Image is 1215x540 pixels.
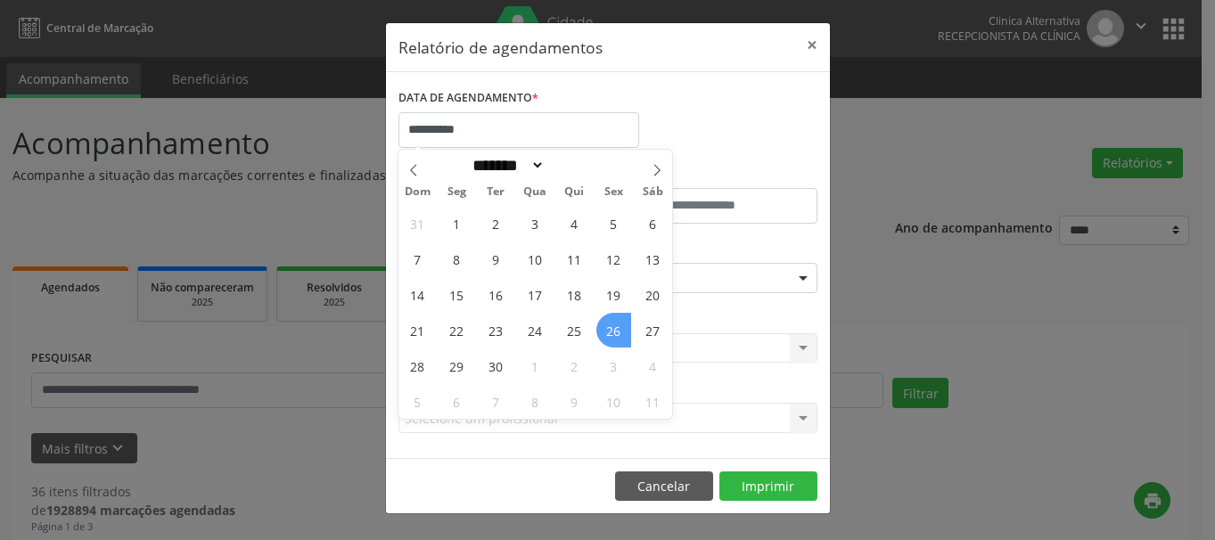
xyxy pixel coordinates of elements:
span: Setembro 20, 2025 [636,277,670,312]
span: Qua [515,186,554,198]
span: Setembro 25, 2025 [557,313,592,348]
span: Setembro 17, 2025 [518,277,553,312]
span: Setembro 12, 2025 [596,241,631,276]
span: Outubro 2, 2025 [557,348,592,383]
span: Outubro 6, 2025 [439,384,474,419]
span: Setembro 2, 2025 [479,206,513,241]
span: Agosto 31, 2025 [400,206,435,241]
span: Setembro 3, 2025 [518,206,553,241]
span: Dom [398,186,438,198]
button: Imprimir [719,471,817,502]
span: Setembro 29, 2025 [439,348,474,383]
h5: Relatório de agendamentos [398,36,603,59]
span: Outubro 3, 2025 [596,348,631,383]
input: Year [545,156,603,175]
span: Setembro 5, 2025 [596,206,631,241]
span: Setembro 28, 2025 [400,348,435,383]
span: Sex [594,186,633,198]
select: Month [467,156,546,175]
span: Outubro 10, 2025 [596,384,631,419]
span: Setembro 10, 2025 [518,241,553,276]
span: Outubro 1, 2025 [518,348,553,383]
span: Outubro 4, 2025 [636,348,670,383]
button: Cancelar [615,471,713,502]
span: Setembro 6, 2025 [636,206,670,241]
span: Setembro 14, 2025 [400,277,435,312]
span: Setembro 16, 2025 [479,277,513,312]
span: Setembro 18, 2025 [557,277,592,312]
span: Setembro 4, 2025 [557,206,592,241]
label: DATA DE AGENDAMENTO [398,85,538,112]
span: Setembro 30, 2025 [479,348,513,383]
span: Setembro 11, 2025 [557,241,592,276]
span: Outubro 5, 2025 [400,384,435,419]
span: Sáb [633,186,672,198]
span: Setembro 23, 2025 [479,313,513,348]
span: Setembro 19, 2025 [596,277,631,312]
span: Setembro 7, 2025 [400,241,435,276]
span: Setembro 24, 2025 [518,313,553,348]
span: Setembro 1, 2025 [439,206,474,241]
span: Outubro 9, 2025 [557,384,592,419]
span: Setembro 27, 2025 [636,313,670,348]
span: Outubro 8, 2025 [518,384,553,419]
span: Setembro 9, 2025 [479,241,513,276]
label: ATÉ [612,160,817,188]
span: Outubro 11, 2025 [636,384,670,419]
span: Setembro 15, 2025 [439,277,474,312]
span: Qui [554,186,594,198]
span: Seg [437,186,476,198]
span: Setembro 26, 2025 [596,313,631,348]
span: Ter [476,186,515,198]
span: Outubro 7, 2025 [479,384,513,419]
span: Setembro 8, 2025 [439,241,474,276]
span: Setembro 13, 2025 [636,241,670,276]
button: Close [794,23,830,67]
span: Setembro 22, 2025 [439,313,474,348]
span: Setembro 21, 2025 [400,313,435,348]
